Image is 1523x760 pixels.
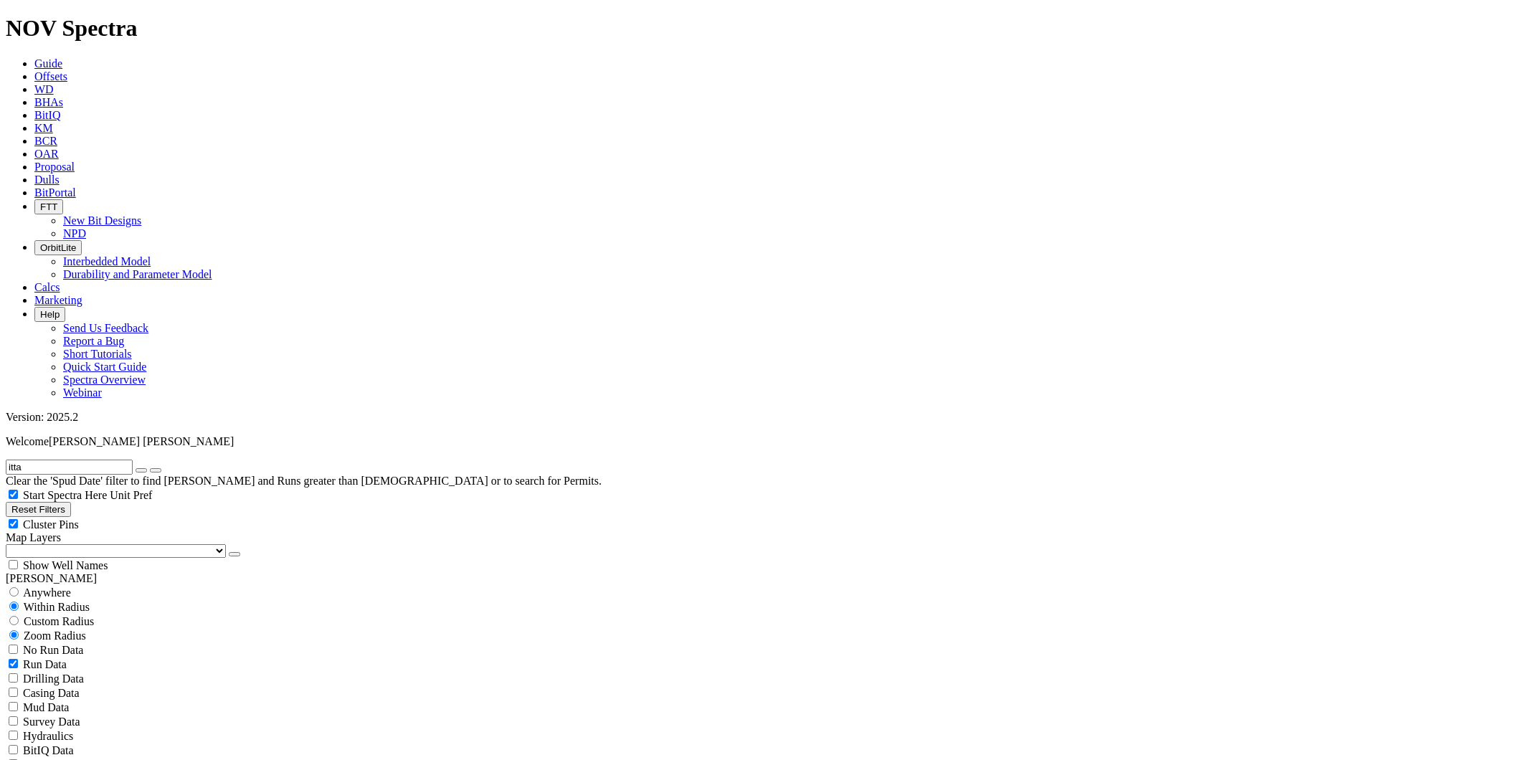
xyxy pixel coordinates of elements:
[23,687,80,699] span: Casing Data
[34,294,82,306] a: Marketing
[9,490,18,499] input: Start Spectra Here
[34,281,60,293] a: Calcs
[40,309,60,320] span: Help
[6,728,1517,743] filter-controls-checkbox: Hydraulics Analysis
[34,148,59,160] a: OAR
[63,386,102,399] a: Webinar
[6,502,71,517] button: Reset Filters
[34,122,53,134] a: KM
[34,135,57,147] a: BCR
[34,83,54,95] a: WD
[63,322,148,334] a: Send Us Feedback
[34,174,60,186] a: Dulls
[34,307,65,322] button: Help
[23,716,80,728] span: Survey Data
[23,489,107,501] span: Start Spectra Here
[6,572,1517,585] div: [PERSON_NAME]
[40,242,76,253] span: OrbitLite
[6,411,1517,424] div: Version: 2025.2
[23,518,79,531] span: Cluster Pins
[24,615,94,627] span: Custom Radius
[23,701,69,713] span: Mud Data
[63,374,146,386] a: Spectra Overview
[24,630,86,642] span: Zoom Radius
[23,744,74,756] span: BitIQ Data
[6,15,1517,42] h1: NOV Spectra
[6,435,1517,448] p: Welcome
[34,70,67,82] a: Offsets
[63,348,132,360] a: Short Tutorials
[34,57,62,70] a: Guide
[110,489,152,501] span: Unit Pref
[49,435,234,447] span: [PERSON_NAME] [PERSON_NAME]
[34,199,63,214] button: FTT
[63,214,141,227] a: New Bit Designs
[23,559,108,571] span: Show Well Names
[63,361,146,373] a: Quick Start Guide
[23,730,73,742] span: Hydraulics
[23,673,84,685] span: Drilling Data
[6,475,602,487] span: Clear the 'Spud Date' filter to find [PERSON_NAME] and Runs greater than [DEMOGRAPHIC_DATA] or to...
[63,268,212,280] a: Durability and Parameter Model
[23,586,71,599] span: Anywhere
[63,227,86,239] a: NPD
[34,109,60,121] a: BitIQ
[23,644,83,656] span: No Run Data
[34,96,63,108] a: BHAs
[34,240,82,255] button: OrbitLite
[34,186,76,199] a: BitPortal
[40,201,57,212] span: FTT
[6,460,133,475] input: Search
[63,255,151,267] a: Interbedded Model
[24,601,90,613] span: Within Radius
[6,531,61,543] span: Map Layers
[23,658,67,670] span: Run Data
[34,161,75,173] a: Proposal
[63,335,124,347] a: Report a Bug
